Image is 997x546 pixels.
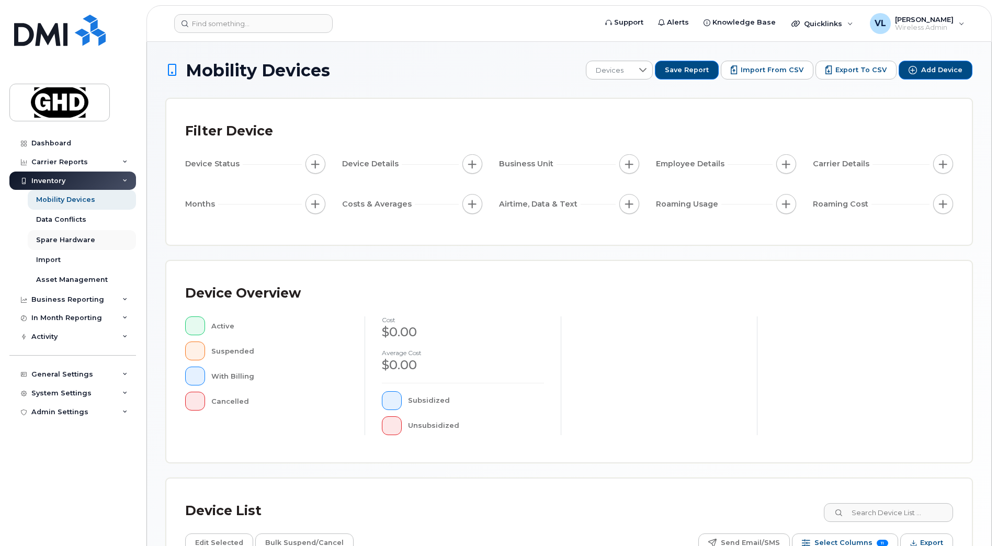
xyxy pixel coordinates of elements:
button: Save Report [655,61,719,79]
span: Roaming Cost [813,199,871,210]
div: Unsubsidized [408,416,545,435]
input: Search Device List ... [824,503,953,522]
div: Active [211,316,348,335]
h4: cost [382,316,544,323]
span: Airtime, Data & Text [499,199,581,210]
span: Carrier Details [813,158,873,169]
span: Costs & Averages [342,199,415,210]
span: Business Unit [499,158,557,169]
span: Roaming Usage [656,199,721,210]
span: Save Report [665,65,709,75]
span: Employee Details [656,158,728,169]
div: Suspended [211,342,348,360]
div: Device Overview [185,280,301,307]
div: Subsidized [408,391,545,410]
button: Export to CSV [815,61,897,79]
button: Import from CSV [721,61,813,79]
button: Add Device [899,61,972,79]
span: Import from CSV [741,65,803,75]
span: Devices [586,61,633,80]
h4: Average cost [382,349,544,356]
div: Filter Device [185,118,273,145]
div: $0.00 [382,356,544,374]
div: Cancelled [211,392,348,411]
div: $0.00 [382,323,544,341]
span: Months [185,199,218,210]
span: Device Details [342,158,402,169]
div: Device List [185,497,262,525]
span: Add Device [921,65,962,75]
span: Device Status [185,158,243,169]
span: Mobility Devices [186,61,330,79]
span: Export to CSV [835,65,887,75]
div: With Billing [211,367,348,385]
